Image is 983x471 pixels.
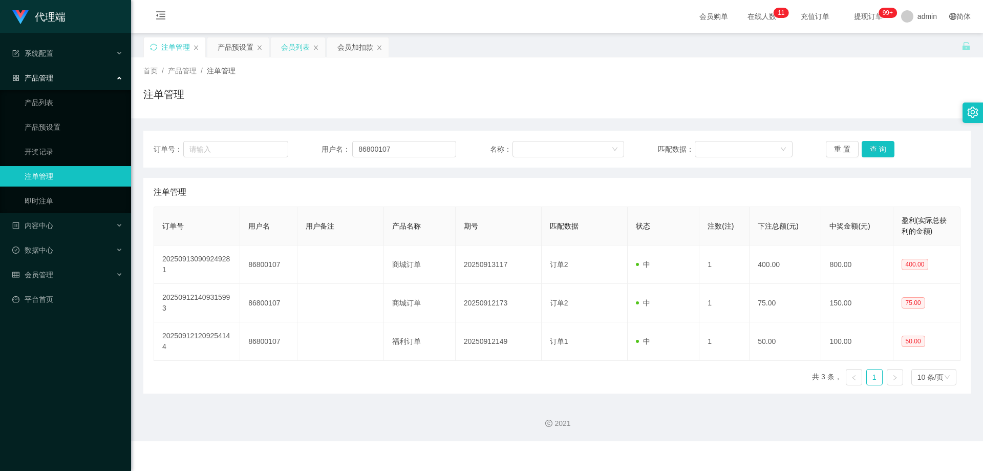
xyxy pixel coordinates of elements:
span: 订单2 [550,260,568,269]
i: 图标: close [257,45,263,51]
td: 202509121409315993 [154,284,240,322]
i: 图标: close [313,45,319,51]
td: 1 [699,245,750,284]
td: 202509130909249281 [154,245,240,284]
a: 产品列表 [25,92,123,113]
span: 订单2 [550,299,568,307]
td: 福利订单 [384,322,456,361]
a: 开奖记录 [25,141,123,162]
span: 匹配数据 [550,222,579,230]
a: 即时注单 [25,191,123,211]
i: 图标: unlock [961,42,971,51]
li: 上一页 [846,369,862,385]
span: 订单号： [154,144,183,155]
p: 1 [778,8,781,18]
td: 150.00 [821,284,893,322]
td: 800.00 [821,245,893,284]
div: 会员加扣款 [337,37,373,57]
span: 产品管理 [168,67,197,75]
span: 用户名： [322,144,352,155]
td: 100.00 [821,322,893,361]
span: 数据中心 [12,246,53,254]
span: 用户名 [248,222,270,230]
td: 商城订单 [384,284,456,322]
span: 首页 [143,67,158,75]
span: 注单管理 [154,186,186,198]
span: 75.00 [902,297,925,309]
span: 中 [636,337,650,345]
td: 400.00 [750,245,821,284]
span: 在线人数 [742,13,781,20]
div: 注单管理 [161,37,190,57]
h1: 注单管理 [143,87,184,102]
td: 86800107 [240,322,297,361]
span: 用户备注 [306,222,334,230]
i: 图标: form [12,50,19,57]
a: 注单管理 [25,166,123,187]
input: 请输入 [183,141,288,157]
i: 图标: down [780,146,786,153]
li: 共 3 条， [812,369,842,385]
i: 图标: down [612,146,618,153]
td: 1 [699,284,750,322]
i: 图标: close [376,45,382,51]
input: 请输入 [352,141,456,157]
i: 图标: table [12,271,19,278]
td: 20250913117 [456,245,542,284]
img: logo.9652507e.png [12,10,29,25]
span: 系统配置 [12,49,53,57]
div: 2021 [139,418,975,429]
span: 订单1 [550,337,568,345]
span: 订单号 [162,222,184,230]
span: 注数(注) [708,222,734,230]
td: 20250912173 [456,284,542,322]
td: 20250912149 [456,322,542,361]
i: 图标: profile [12,222,19,229]
i: 图标: left [851,375,857,381]
span: 状态 [636,222,650,230]
td: 1 [699,322,750,361]
h1: 代理端 [35,1,66,33]
i: 图标: setting [967,107,978,118]
span: 盈利(实际总获利的金额) [902,216,947,235]
td: 50.00 [750,322,821,361]
a: 1 [867,370,882,385]
span: 充值订单 [796,13,835,20]
i: 图标: menu-fold [143,1,178,33]
p: 1 [781,8,785,18]
i: 图标: down [944,374,950,381]
span: 中 [636,260,650,269]
i: 图标: close [193,45,199,51]
li: 下一页 [887,369,903,385]
span: 会员管理 [12,271,53,279]
i: 图标: right [892,375,898,381]
span: 内容中心 [12,221,53,230]
span: 下注总额(元) [758,222,798,230]
span: 产品名称 [392,222,421,230]
i: 图标: check-circle-o [12,247,19,254]
i: 图标: copyright [545,420,552,427]
a: 图标: dashboard平台首页 [12,289,123,310]
i: 图标: sync [150,44,157,51]
button: 查 询 [862,141,894,157]
div: 10 条/页 [917,370,944,385]
td: 202509121209254144 [154,322,240,361]
span: / [162,67,164,75]
span: 产品管理 [12,74,53,82]
span: 50.00 [902,336,925,347]
a: 代理端 [12,12,66,21]
span: 注单管理 [207,67,236,75]
span: 匹配数据： [658,144,695,155]
span: 400.00 [902,259,929,270]
td: 86800107 [240,245,297,284]
i: 图标: global [949,13,956,20]
sup: 11 [774,8,788,18]
span: / [201,67,203,75]
sup: 1183 [879,8,897,18]
span: 中奖金额(元) [829,222,870,230]
span: 提现订单 [849,13,888,20]
div: 产品预设置 [218,37,253,57]
td: 86800107 [240,284,297,322]
span: 中 [636,299,650,307]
